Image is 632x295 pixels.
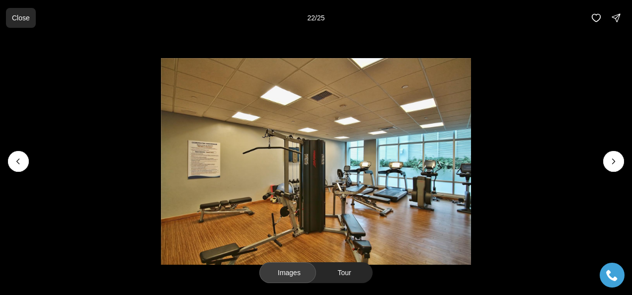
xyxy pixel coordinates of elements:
p: Close [12,14,30,22]
button: Tour [316,262,373,283]
button: Images [259,262,316,283]
p: 22 / 25 [307,14,324,22]
button: Previous slide [8,151,29,172]
button: Next slide [603,151,624,172]
button: Close [6,8,36,28]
